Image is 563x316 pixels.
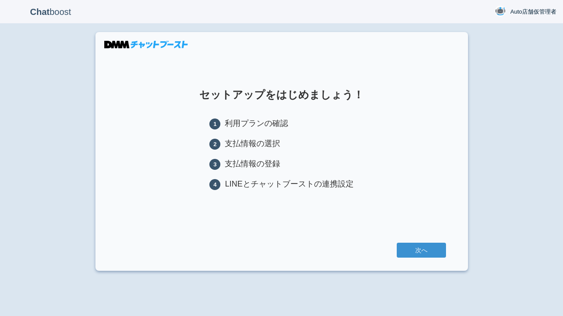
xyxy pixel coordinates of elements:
span: 4 [209,179,220,190]
h1: セットアップをはじめましょう！ [117,89,446,101]
li: 支払情報の選択 [209,138,353,150]
span: 3 [209,159,220,170]
span: Auto店舗仮管理者 [510,7,556,16]
img: DMMチャットブースト [104,41,188,48]
b: Chat [30,7,49,17]
li: LINEとチャットブーストの連携設定 [209,179,353,190]
li: 利用プランの確認 [209,118,353,129]
span: 2 [209,139,220,150]
li: 支払情報の登録 [209,158,353,170]
p: boost [7,1,95,23]
span: 1 [209,118,220,129]
a: 次へ [397,243,446,258]
img: User Image [495,6,506,17]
